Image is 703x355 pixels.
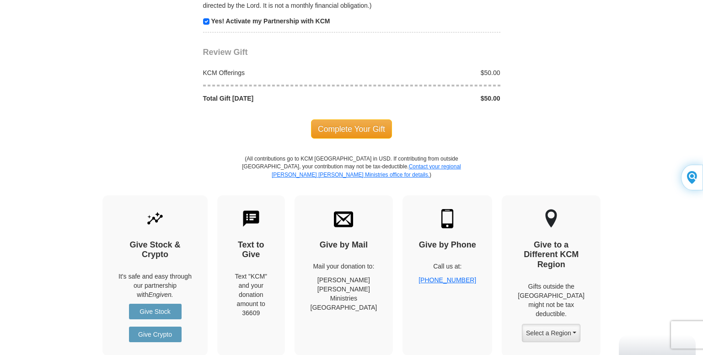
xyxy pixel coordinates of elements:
button: Select a Region [522,324,580,342]
a: Give Stock [129,304,182,319]
h4: Give by Phone [419,240,476,250]
h4: Give by Mail [311,240,377,250]
strong: Yes! Activate my Partnership with KCM [211,17,330,25]
h4: Give Stock & Crypto [118,240,192,260]
img: other-region [545,209,558,228]
span: Review Gift [203,48,248,57]
img: envelope.svg [334,209,353,228]
div: Text "KCM" and your donation amount to 36609 [233,272,269,317]
img: give-by-stock.svg [145,209,165,228]
p: [PERSON_NAME] [PERSON_NAME] Ministries [GEOGRAPHIC_DATA] [311,275,377,312]
div: Total Gift [DATE] [198,94,352,103]
h4: Give to a Different KCM Region [518,240,585,270]
i: Engiven. [148,291,173,298]
img: mobile.svg [438,209,457,228]
a: [PHONE_NUMBER] [419,276,476,284]
p: Gifts outside the [GEOGRAPHIC_DATA] might not be tax deductible. [518,282,585,318]
a: Give Crypto [129,327,182,342]
span: Complete Your Gift [311,119,392,139]
p: Call us at: [419,262,476,271]
p: Mail your donation to: [311,262,377,271]
div: $50.00 [352,94,505,103]
h4: Text to Give [233,240,269,260]
div: KCM Offerings [198,68,352,77]
a: Contact your regional [PERSON_NAME] [PERSON_NAME] Ministries office for details. [272,163,461,177]
p: (All contributions go to KCM [GEOGRAPHIC_DATA] in USD. If contributing from outside [GEOGRAPHIC_D... [242,155,462,195]
div: $50.00 [352,68,505,77]
p: It's safe and easy through our partnership with [118,272,192,299]
img: text-to-give.svg [241,209,261,228]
